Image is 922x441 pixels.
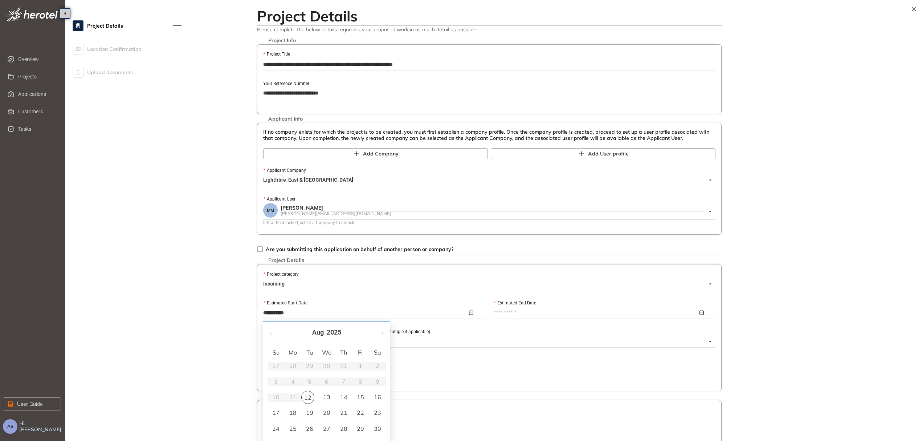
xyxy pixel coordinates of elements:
[87,65,133,80] span: Upload documents
[318,389,335,405] td: 2025-08-13
[352,405,369,421] td: 2025-08-22
[263,364,715,376] textarea: Enter a detailed description of the works that will be carried out
[369,405,386,421] td: 2025-08-23
[318,405,335,421] td: 2025-08-20
[263,51,290,58] label: Project Title
[322,408,331,417] div: 20
[285,347,302,358] th: Mo
[301,421,318,437] td: 2025-08-26
[369,389,386,405] td: 2025-08-16
[18,122,55,136] span: Tasks
[3,397,61,410] button: User Guide
[265,37,299,44] span: Project Info
[305,424,314,433] div: 26
[335,405,352,421] td: 2025-08-21
[263,59,715,70] input: Project Title
[318,421,335,437] td: 2025-08-27
[322,393,331,401] div: 13
[18,87,55,101] span: Applications
[268,421,285,437] td: 2025-08-24
[272,424,280,433] div: 24
[285,421,302,437] td: 2025-08-25
[373,424,382,433] div: 30
[305,408,314,417] div: 19
[263,309,468,317] input: Estimated Start Date
[257,7,722,25] h2: Project Details
[18,52,55,66] span: Overview
[356,408,365,417] div: 22
[263,414,715,425] input: City
[87,19,123,33] span: Project Details
[263,174,711,186] span: Lightfibre_East & West Cape_Maureen
[263,219,715,226] div: If that field locked, select a Company to unlock
[17,400,43,408] span: User Guide
[19,420,62,433] span: Hi, [PERSON_NAME]
[263,148,488,159] button: Add Company
[335,347,352,358] th: Th
[263,80,309,87] label: Your Reference Number
[267,208,274,213] span: MM
[263,278,711,290] span: Incoming
[322,424,331,433] div: 27
[268,347,285,358] th: Su
[289,424,297,433] div: 25
[289,408,297,417] div: 18
[356,424,365,433] div: 29
[301,347,318,358] th: Tu
[3,419,17,434] button: AS
[6,7,58,21] img: logo
[281,211,705,216] div: [PERSON_NAME][EMAIL_ADDRESS][DOMAIN_NAME]
[7,424,13,429] span: AS
[301,391,314,404] div: 12
[339,393,348,401] div: 14
[263,300,307,307] label: Estimated Start Date
[373,408,382,417] div: 23
[263,196,295,203] label: Applicant User
[352,347,369,358] th: Fr
[272,408,280,417] div: 17
[263,426,715,433] div: (Type a city name and press "Enter/Tab" button)
[263,88,715,98] input: Your Reference Number
[352,421,369,437] td: 2025-08-29
[494,300,536,307] label: Estimated End Date
[18,69,55,84] span: Projects
[263,129,715,141] div: If no company exists for which the project is to be created, you must first establish a company p...
[263,167,306,174] label: Applicant Company
[339,408,348,417] div: 21
[494,309,698,317] input: Estimated End Date
[491,148,715,159] button: Add User profile
[266,246,454,252] span: Are you submitting this application on behalf of another person or company?
[369,347,386,358] th: Sa
[352,389,369,405] td: 2025-08-15
[18,104,55,119] span: Customers
[588,150,629,158] span: Add User profile
[281,205,705,211] div: [PERSON_NAME]
[373,393,382,401] div: 16
[257,26,722,33] span: Please complete the below details regarding your proposed work in as much detail as possible.
[265,257,308,263] span: Project Details
[335,389,352,405] td: 2025-08-14
[301,405,318,421] td: 2025-08-19
[301,389,318,405] td: 2025-08-12
[87,42,141,56] span: Location Confirmation
[268,405,285,421] td: 2025-08-17
[263,271,298,278] label: Project category
[363,150,399,158] span: Add Company
[369,421,386,437] td: 2025-08-30
[335,421,352,437] td: 2025-08-28
[285,405,302,421] td: 2025-08-18
[318,347,335,358] th: We
[356,393,365,401] div: 15
[339,424,348,433] div: 28
[265,116,306,122] span: Applicant Info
